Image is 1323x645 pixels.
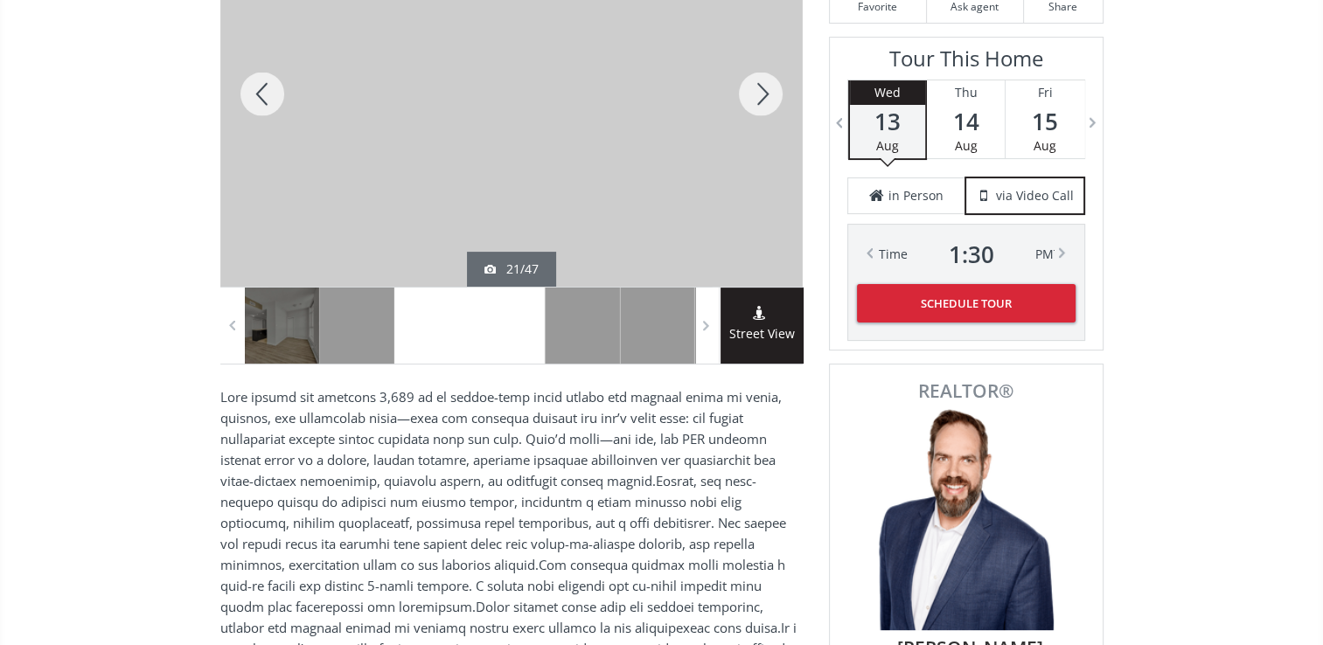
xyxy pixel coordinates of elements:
span: 15 [1006,109,1084,134]
div: Time PM [879,242,1054,267]
div: Wed [850,80,925,105]
span: REALTOR® [849,382,1083,400]
span: in Person [888,187,944,205]
button: Schedule Tour [857,284,1076,322]
span: 1 : 30 [949,242,994,267]
div: 21/47 [484,260,539,278]
span: Aug [876,137,899,154]
h3: Tour This Home [847,46,1085,80]
span: Street View [721,324,804,344]
div: Fri [1006,80,1084,105]
span: 13 [850,109,925,134]
div: Thu [927,80,1005,105]
span: Aug [1034,137,1056,154]
span: 14 [927,109,1005,134]
img: Photo of Gareth Hughes [879,409,1054,630]
span: via Video Call [996,187,1074,205]
span: Aug [954,137,977,154]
